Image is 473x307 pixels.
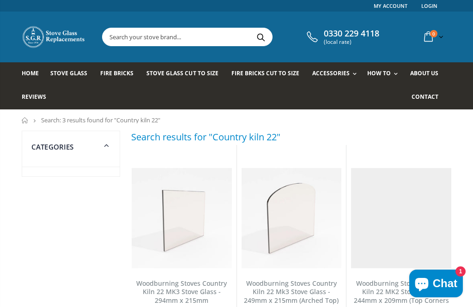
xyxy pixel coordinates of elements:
span: How To [367,69,391,77]
span: Fire Bricks [100,69,133,77]
a: Woodburning Stoves Country Kiln 22 Mk3 Stove Glass - 249mm x 215mm (Arched Top) [244,279,339,305]
a: About us [410,62,445,86]
inbox-online-store-chat: Shopify online store chat [406,270,466,300]
a: Accessories [312,62,361,86]
span: Search: 3 results found for "Country kiln 22" [41,116,160,124]
a: Reviews [22,86,53,109]
a: Stove Glass Cut To Size [146,62,225,86]
span: 0 [430,30,437,37]
span: About us [410,69,438,77]
span: Stove Glass [50,69,87,77]
span: Reviews [22,93,46,101]
img: Stove Glass Replacement [22,25,86,48]
span: Stove Glass Cut To Size [146,69,218,77]
a: Home [22,117,29,123]
a: How To [367,62,402,86]
a: Stove Glass [50,62,94,86]
span: Fire Bricks Cut To Size [231,69,299,77]
span: Accessories [312,69,350,77]
span: Home [22,69,39,77]
a: Contact [412,86,445,109]
span: Contact [412,93,438,101]
span: Categories [31,142,74,151]
button: Search [250,28,271,46]
a: Home [22,62,46,86]
input: Search your stove brand... [103,28,357,46]
a: Fire Bricks [100,62,140,86]
a: 0 [420,28,445,46]
img: Woodburning Stoves Country Kiln 22 MK3 Stove Glass [132,168,232,268]
a: Woodburning Stoves Country Kiln 22 MK3 Stove Glass - 294mm x 215mm [136,279,227,305]
img: Woodburning Stoves Country Kiln 22 Mk3 (Shaped) Stove Glass [242,168,342,268]
a: Fire Bricks Cut To Size [231,62,306,86]
h3: Search results for "Country kiln 22" [131,131,280,143]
